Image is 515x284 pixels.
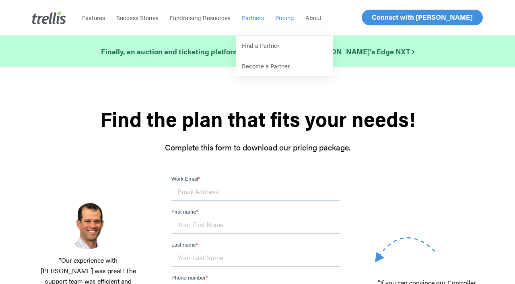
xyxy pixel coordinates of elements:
span: Find a Partner [242,41,279,49]
a: About [300,14,327,22]
a: Connect with [PERSON_NAME] [362,10,483,25]
a: Find a Partner [236,36,333,56]
span: Success Stories [116,13,159,22]
img: Trellis [32,11,66,24]
a: Features [76,14,111,22]
span: Partners [242,13,264,22]
a: Fundraising Resources [164,14,236,22]
a: Finally, an auction and ticketing platform that integrates with [PERSON_NAME]’s Edge NXT [101,46,414,57]
a: Partners [236,14,270,22]
img: Screenshot-2025-03-18-at-2.39.01%E2%80%AFPM.png [64,201,112,249]
a: Success Stories [111,14,164,22]
span: Connect with [PERSON_NAME] [372,12,473,22]
span: Fundraising Resources [170,13,231,22]
span: Pricing [275,13,294,22]
a: Pricing [270,14,300,22]
a: Become a Partner [236,56,333,77]
p: Complete this form to download our pricing package. [36,142,478,153]
span: About [305,13,321,22]
strong: Finally, an auction and ticketing platform that integrates with [PERSON_NAME]’s Edge NXT [101,46,414,56]
span: Become a Partner [242,62,290,70]
strong: Find the plan that fits your needs! [100,104,415,133]
span: Features [82,13,105,22]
